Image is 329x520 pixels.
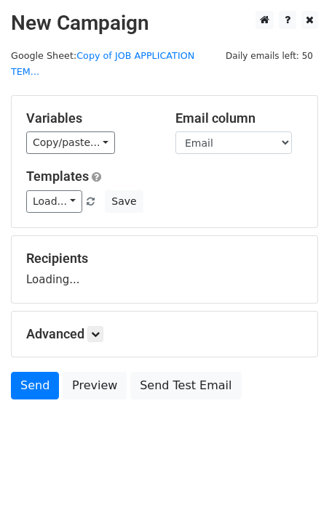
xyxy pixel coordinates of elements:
a: Copy/paste... [26,131,115,154]
a: Send [11,372,59,399]
div: Loading... [26,251,303,288]
a: Send Test Email [130,372,241,399]
a: Preview [63,372,127,399]
h5: Recipients [26,251,303,267]
button: Save [105,190,143,213]
a: Daily emails left: 50 [221,50,318,61]
a: Copy of JOB APPLICATION TEM... [11,50,194,78]
h2: New Campaign [11,11,318,36]
span: Daily emails left: 50 [221,48,318,64]
a: Load... [26,190,82,213]
a: Templates [26,168,89,184]
h5: Variables [26,110,154,126]
h5: Advanced [26,326,303,342]
h5: Email column [175,110,303,126]
small: Google Sheet: [11,50,194,78]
